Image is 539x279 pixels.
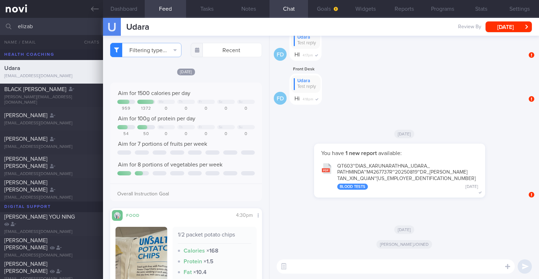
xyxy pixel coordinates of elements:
[294,40,317,46] div: Test reply
[337,163,478,190] div: QT603~DIAS_ KARUNARATHNA_ UDARA_ PATHMINDA~M4267737R~20250819~DR_ [PERSON_NAME] TAN_ XIN_ QUAN~[U...
[117,131,135,137] div: 54
[458,24,481,30] span: Review By
[117,106,135,111] div: 959
[344,150,378,156] strong: 1 new report
[4,253,99,258] div: [EMAIL_ADDRESS][DOMAIN_NAME]
[206,248,219,254] strong: × 168
[219,100,223,104] div: Sa
[177,131,195,137] div: 0
[4,74,99,79] div: [EMAIL_ADDRESS][DOMAIN_NAME]
[321,150,478,157] p: You have available:
[4,95,99,105] div: [PERSON_NAME][EMAIL_ADDRESS][DOMAIN_NAME]
[118,90,190,96] span: Aim for 1500 calories per day
[137,131,155,137] div: 50
[486,21,532,32] button: [DATE]
[184,269,192,275] strong: Fat
[177,69,195,75] span: [DATE]
[4,180,47,193] span: [PERSON_NAME] [PERSON_NAME]
[337,184,368,190] div: Blood Tests
[204,259,214,264] strong: × 1.5
[294,52,300,58] span: HI
[4,261,47,274] span: [PERSON_NAME] [PERSON_NAME]
[303,51,313,58] span: 4:17pm
[118,116,195,121] span: Aim for 100g of protein per day
[159,100,164,104] div: We
[118,141,207,147] span: Aim for 7 portions of fruits per week
[394,130,415,138] span: [DATE]
[294,35,317,40] div: Udara
[110,43,181,57] button: Filtering type...
[4,121,99,126] div: [EMAIL_ADDRESS][DOMAIN_NAME]
[4,136,47,142] span: [PERSON_NAME]
[98,14,125,41] div: U
[197,131,215,137] div: 0
[184,248,205,254] strong: Calories
[179,100,183,104] div: Th
[294,78,318,84] div: Udara
[318,159,482,194] button: QT603~DIAS_KARUNARATHNA_UDARA_PATHMINDA~M4267737R~20250819~DR_[PERSON_NAME]TAN_XIN_QUAN~[US_EMPLO...
[303,95,313,102] span: 4:18pm
[4,156,47,169] span: [PERSON_NAME] [PERSON_NAME]
[239,125,243,129] div: Su
[4,214,75,220] span: [PERSON_NAME] YOU NING
[217,106,235,111] div: 0
[137,106,155,111] div: 1372
[274,48,287,61] div: FD
[4,171,99,177] div: [EMAIL_ADDRESS][DOMAIN_NAME]
[157,131,175,137] div: 0
[4,113,47,118] span: [PERSON_NAME]
[289,65,343,74] div: Front Desk
[274,92,287,105] div: FD
[294,84,318,90] div: Test reply
[217,131,235,137] div: 0
[199,100,202,104] div: Fr
[466,184,478,190] div: [DATE]
[123,212,151,218] div: Food
[197,106,215,111] div: 0
[4,229,99,235] div: [EMAIL_ADDRESS][DOMAIN_NAME]
[193,269,206,275] strong: × 10.4
[376,240,432,249] span: [PERSON_NAME] joined
[199,125,202,129] div: Fr
[394,225,415,234] span: [DATE]
[159,125,164,129] div: We
[219,125,223,129] div: Sa
[4,195,99,200] div: [EMAIL_ADDRESS][DOMAIN_NAME]
[4,86,66,92] span: BLACK [PERSON_NAME]
[239,100,243,104] div: Su
[294,96,300,101] span: Hi
[237,106,255,111] div: 0
[157,106,175,111] div: 0
[179,125,183,129] div: Th
[117,191,169,196] span: Overall Instruction Goal
[126,23,149,31] span: Udara
[177,106,195,111] div: 0
[178,231,251,244] div: 1/2 packet potato chips
[184,259,202,264] strong: Protein
[4,65,20,71] span: Udara
[4,238,47,250] span: [PERSON_NAME] [PERSON_NAME]
[236,213,253,218] span: 4:30pm
[118,162,222,168] span: Aim for 8 portions of vegetables per week
[4,144,99,150] div: [EMAIL_ADDRESS][DOMAIN_NAME]
[75,35,103,49] button: Chats
[237,131,255,137] div: 0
